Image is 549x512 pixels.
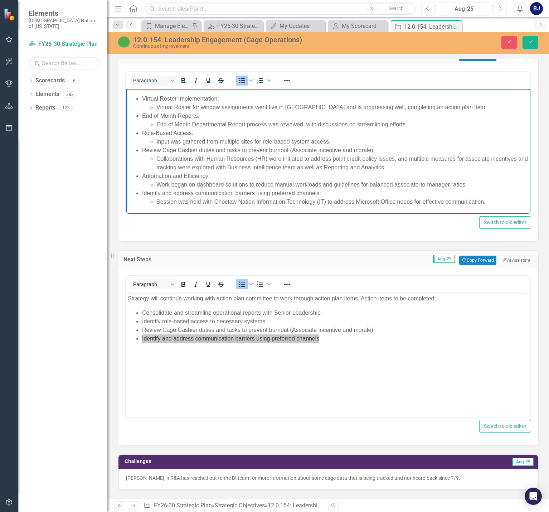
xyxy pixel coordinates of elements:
button: Aug-25 [437,2,491,15]
button: Underline [202,279,214,289]
img: CI Action Plan Approved/In Progress [118,36,130,48]
button: Switch to old editor [479,216,531,229]
div: 383 [63,91,77,97]
span: Search [388,5,404,11]
span: Paragraph [133,78,168,83]
span: Aug-25 [433,255,455,263]
a: Reports [35,104,55,112]
button: Italic [190,279,202,289]
div: Bullet list [236,279,254,289]
div: » » [144,502,323,510]
h3: Progress [123,53,201,59]
div: 12.0.154: Leadership Engagement (Cage Operations) [133,36,351,44]
div: 6 [68,78,80,84]
a: My Scorecard [330,21,386,30]
button: Copy Forward [459,256,496,265]
span: Paragraph [133,281,168,287]
div: My Updates [280,21,324,30]
div: Numbered list [254,279,272,289]
div: FY26-30 Strategic Plan [217,21,261,30]
span: Elements [29,9,100,18]
a: FY26-30 Strategic Plan [29,40,100,48]
button: Search [378,4,414,14]
input: Search Below... [29,57,100,69]
div: 12.0.154: Leadership Engagement (Cage Operations) [404,22,460,31]
h3: Next Steps [123,256,213,263]
div: Bullet list [236,76,254,86]
button: Strikethrough [215,279,227,289]
input: Search ClearPoint... [145,3,416,15]
button: Underline [202,76,214,86]
button: Strikethrough [215,76,227,86]
button: Italic [190,76,202,86]
button: Block Paragraph [130,76,177,86]
div: Open Intercom Messenger [525,488,542,505]
iframe: Rich Text Area [126,293,530,417]
button: BJ [530,2,543,15]
button: Reveal or hide additional toolbar items [281,76,293,86]
a: Elements [35,90,59,98]
div: Continuous Improvement [133,44,351,49]
p: [PERSON_NAME] in R&A has reached out to the BI team for more information about some cage data tha... [126,474,530,482]
small: [DEMOGRAPHIC_DATA] Nation of [US_STATE] [29,18,100,29]
div: 123 [59,105,73,111]
button: Bold [177,76,189,86]
a: Strategic Objectives [215,502,265,509]
div: Manage Elements [155,21,190,30]
button: Switch to old editor [479,420,531,433]
h3: Challenges [125,459,347,464]
a: Manage Elements [143,21,190,30]
div: Numbered list [254,76,272,86]
button: AI Assistant [500,256,533,265]
a: FY26-30 Strategic Plan [205,21,261,30]
button: Reveal or hide additional toolbar items [281,279,293,289]
div: 12.0.154: Leadership Engagement (Cage Operations) [268,502,401,509]
img: ClearPoint Strategy [3,8,17,21]
a: Scorecards [35,77,65,85]
div: My Scorecard [342,21,386,30]
iframe: Rich Text Area [126,89,530,214]
a: My Updates [268,21,324,30]
button: Block Paragraph [130,279,177,289]
a: FY26-30 Strategic Plan [154,502,212,509]
span: Aug-25 [512,458,534,466]
div: Aug-25 [439,5,489,13]
button: Bold [177,279,189,289]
